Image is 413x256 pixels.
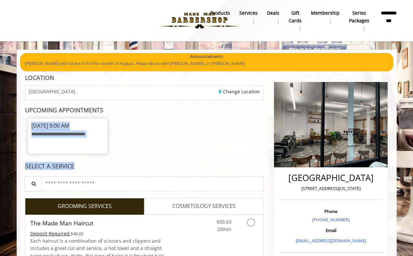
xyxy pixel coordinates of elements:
a: [PHONE_NUMBER] [312,217,350,223]
span: This service needs some Advance to be paid before we block your appointment [30,230,71,237]
h2: [GEOGRAPHIC_DATA] [281,173,380,183]
a: ServicesServices [235,8,262,26]
a: MembershipMembership [306,8,344,26]
div: SELECT A SERVICE [25,163,264,169]
span: [GEOGRAPHIC_DATA] [29,89,75,94]
a: Gift cardsgift cards [284,8,306,33]
span: 20min [217,226,231,232]
span: GROOMING SERVICES [58,202,112,211]
span: $50.63 [217,219,231,225]
p: [PERSON_NAME] will not be in for the month of August. Please Book with [PERSON_NAME], or [PERSON_... [25,60,388,67]
b: Announcements [190,53,223,60]
b: Membership [311,9,340,17]
a: Series packagesSeries packages [344,8,374,33]
div: $48.00 [30,230,164,237]
a: Productsproducts [206,8,235,26]
a: DealsDeals [262,8,284,26]
span: COSMETOLOGY SERVICES [172,202,236,211]
b: The Made Man Haircut [30,218,93,228]
a: [EMAIL_ADDRESS][DOMAIN_NAME] [296,238,366,244]
b: Deals [267,9,279,17]
img: Made Man Barbershop logo [154,2,245,39]
h3: Phone [281,209,380,214]
a: Change Location [219,88,260,95]
h3: Email [281,228,380,233]
b: products [210,9,230,17]
b: Services [239,9,258,17]
button: Service Search [25,176,42,191]
p: [STREET_ADDRESS][US_STATE] [281,185,380,192]
b: LOCATION [25,74,54,82]
span: [DATE] 9:00 AM [31,122,69,130]
b: Series packages [349,9,369,24]
b: UPCOMING APPOINTMENTS [25,106,103,114]
b: gift cards [289,9,302,24]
